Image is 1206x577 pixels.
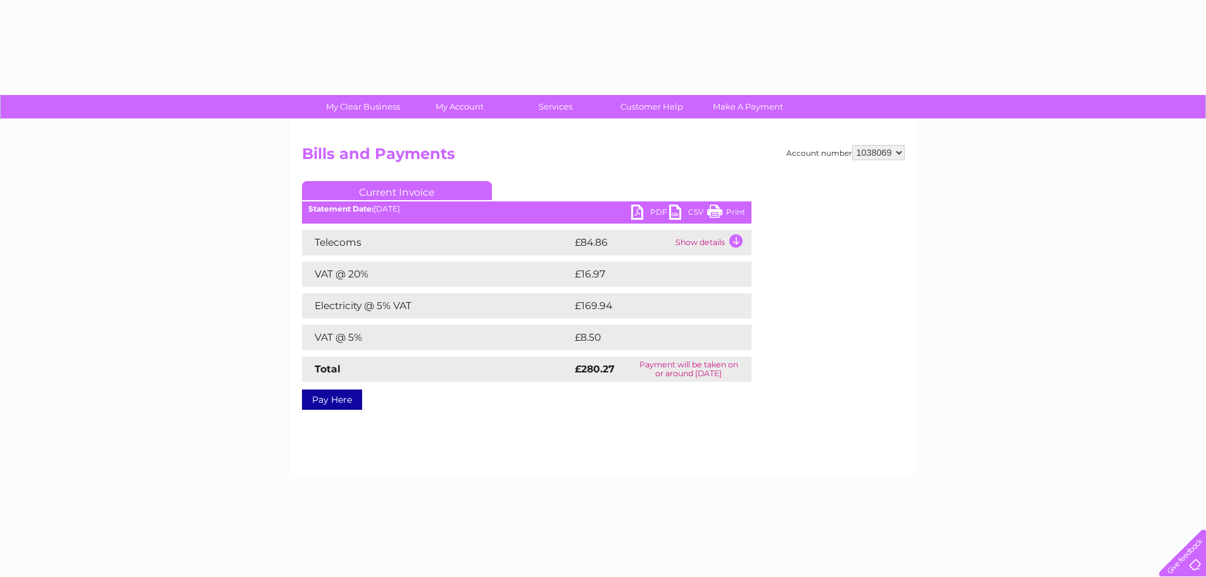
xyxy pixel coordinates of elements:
a: Services [503,95,608,118]
td: Telecoms [302,230,572,255]
td: Show details [672,230,751,255]
a: Current Invoice [302,181,492,200]
td: £16.97 [572,262,725,287]
td: VAT @ 5% [302,325,572,350]
strong: Total [315,363,341,375]
a: CSV [669,205,707,223]
b: Statement Date: [308,204,374,213]
td: VAT @ 20% [302,262,572,287]
a: Print [707,205,745,223]
strong: £280.27 [575,363,615,375]
td: Electricity @ 5% VAT [302,293,572,319]
a: My Clear Business [311,95,415,118]
div: [DATE] [302,205,751,213]
a: My Account [407,95,512,118]
a: Pay Here [302,390,362,410]
div: Account number [786,145,905,160]
td: Payment will be taken on or around [DATE] [626,357,751,382]
a: Customer Help [600,95,704,118]
td: £169.94 [572,293,729,319]
a: PDF [631,205,669,223]
td: £84.86 [572,230,672,255]
a: Make A Payment [696,95,800,118]
td: £8.50 [572,325,722,350]
h2: Bills and Payments [302,145,905,169]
